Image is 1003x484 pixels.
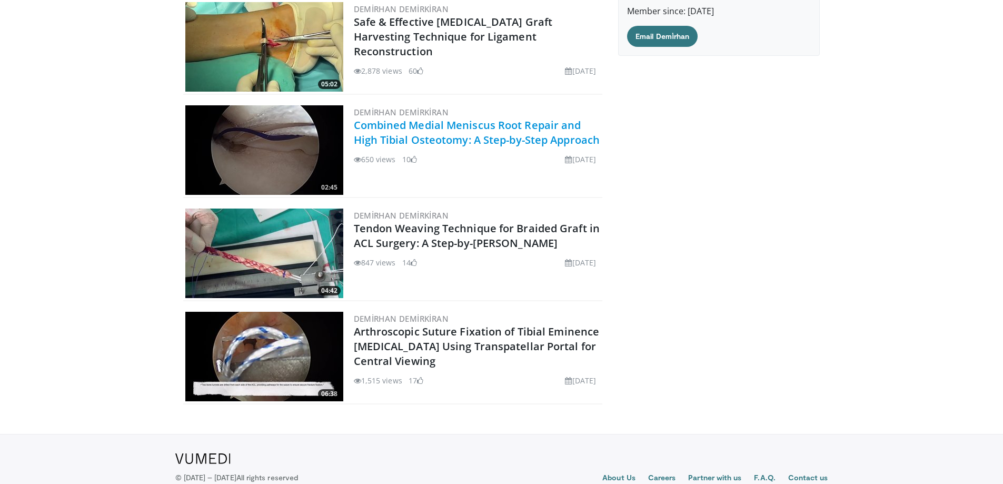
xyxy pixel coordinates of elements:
img: VuMedi Logo [175,453,231,464]
a: 04:42 [185,209,343,298]
span: 04:42 [318,286,341,295]
a: DEMİRHAN DEMİRKİRAN [354,107,449,117]
a: Arthroscopic Suture Fixation of Tibial Eminence [MEDICAL_DATA] Using Transpatellar Portal for Cen... [354,324,600,368]
span: 05:02 [318,80,341,89]
li: 2,878 views [354,65,402,76]
a: DEMİRHAN DEMİRKİRAN [354,210,449,221]
a: 06:38 [185,312,343,401]
img: 1fca22b5-f503-4bc3-a795-cd545f2e0615.300x170_q85_crop-smart_upscale.jpg [185,105,343,195]
a: 02:45 [185,105,343,195]
li: 847 views [354,257,396,268]
li: 17 [409,375,423,386]
a: Combined Medial Meniscus Root Repair and High Tibial Osteotomy: A Step-by-Step Approach [354,118,600,147]
a: Email Demi̇rhan [627,26,698,47]
p: © [DATE] – [DATE] [175,472,299,483]
li: 60 [409,65,423,76]
li: [DATE] [565,65,596,76]
img: 06746c36-377a-4b3d-bce9-4d7357596aad.300x170_q85_crop-smart_upscale.jpg [185,209,343,298]
li: [DATE] [565,257,596,268]
span: 06:38 [318,389,341,399]
li: 1,515 views [354,375,402,386]
img: 1450d8b6-5e6e-44ec-94b4-d4d015f1329c.300x170_q85_crop-smart_upscale.jpg [185,312,343,401]
img: 4c88353a-2dad-41d0-8843-3777994170dc.300x170_q85_crop-smart_upscale.jpg [185,2,343,92]
a: Tendon Weaving Technique for Braided Graft in ACL Surgery: A Step-by-[PERSON_NAME] [354,221,600,250]
p: Member since: [DATE] [627,5,811,17]
li: [DATE] [565,154,596,165]
a: 05:02 [185,2,343,92]
li: 14 [402,257,417,268]
li: 10 [402,154,417,165]
a: DEMİRHAN DEMİRKİRAN [354,4,449,14]
span: All rights reserved [236,473,298,482]
a: Safe & Effective [MEDICAL_DATA] Graft Harvesting Technique for Ligament Reconstruction [354,15,553,58]
span: 02:45 [318,183,341,192]
a: DEMİRHAN DEMİRKİRAN [354,313,449,324]
li: 650 views [354,154,396,165]
li: [DATE] [565,375,596,386]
